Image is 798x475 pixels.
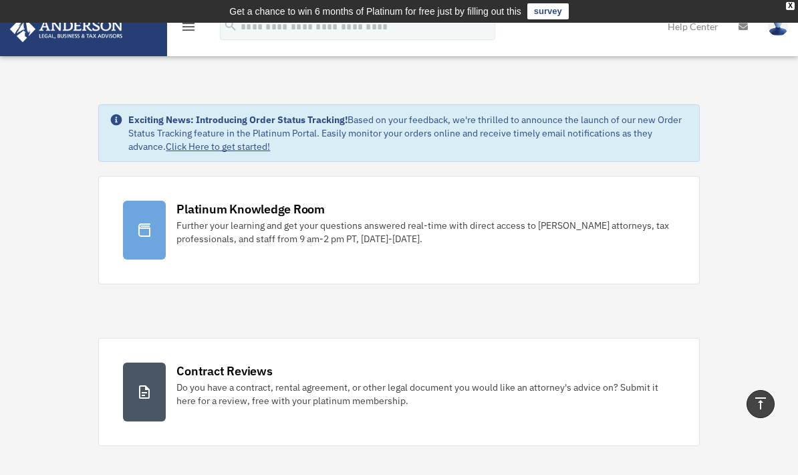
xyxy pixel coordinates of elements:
[223,18,238,33] i: search
[176,363,272,379] div: Contract Reviews
[768,17,788,36] img: User Pic
[98,338,699,446] a: Contract Reviews Do you have a contract, rental agreement, or other legal document you would like...
[6,16,127,42] img: Anderson Advisors Platinum Portal
[527,3,569,19] a: survey
[128,114,348,126] strong: Exciting News: Introducing Order Status Tracking!
[747,390,775,418] a: vertical_align_top
[786,2,795,10] div: close
[753,395,769,411] i: vertical_align_top
[128,113,688,153] div: Based on your feedback, we're thrilled to announce the launch of our new Order Status Tracking fe...
[180,23,196,35] a: menu
[176,381,674,407] div: Do you have a contract, rental agreement, or other legal document you would like an attorney's ad...
[229,3,521,19] div: Get a chance to win 6 months of Platinum for free just by filling out this
[98,176,699,284] a: Platinum Knowledge Room Further your learning and get your questions answered real-time with dire...
[176,201,325,217] div: Platinum Knowledge Room
[176,219,674,246] div: Further your learning and get your questions answered real-time with direct access to [PERSON_NAM...
[180,19,196,35] i: menu
[166,140,270,153] a: Click Here to get started!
